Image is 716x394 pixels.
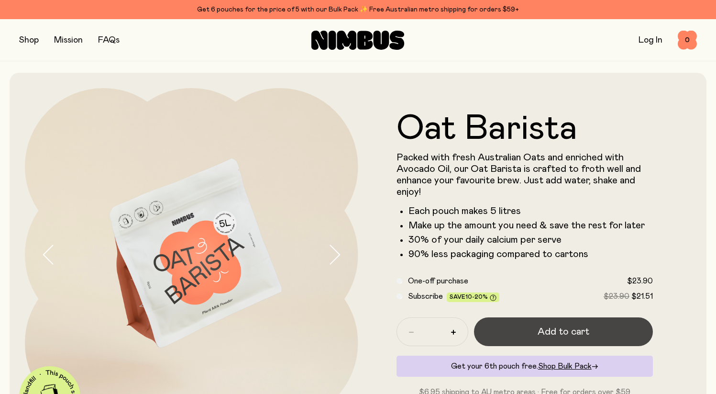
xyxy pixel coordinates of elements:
[397,356,653,377] div: Get your 6th pouch free.
[678,31,697,50] button: 0
[408,293,443,300] span: Subscribe
[408,220,653,231] li: Make up the amount you need & save the rest for later
[639,36,662,45] a: Log In
[465,294,488,300] span: 10-20%
[538,325,589,338] span: Add to cart
[397,112,653,146] h1: Oat Barista
[604,293,629,300] span: $23.90
[408,205,653,217] li: Each pouch makes 5 litres
[627,277,653,285] span: $23.90
[474,317,653,346] button: Add to cart
[631,293,653,300] span: $21.51
[397,152,653,198] p: Packed with fresh Australian Oats and enriched with Avocado Oil, our Oat Barista is crafted to fr...
[408,277,468,285] span: One-off purchase
[538,362,592,370] span: Shop Bulk Pack
[538,362,598,370] a: Shop Bulk Pack→
[19,4,697,15] div: Get 6 pouches for the price of 5 with our Bulk Pack ✨ Free Australian metro shipping for orders $59+
[54,36,83,45] a: Mission
[408,234,653,246] li: 30% of your daily calcium per serve
[450,294,496,301] span: Save
[408,248,653,260] li: 90% less packaging compared to cartons
[98,36,120,45] a: FAQs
